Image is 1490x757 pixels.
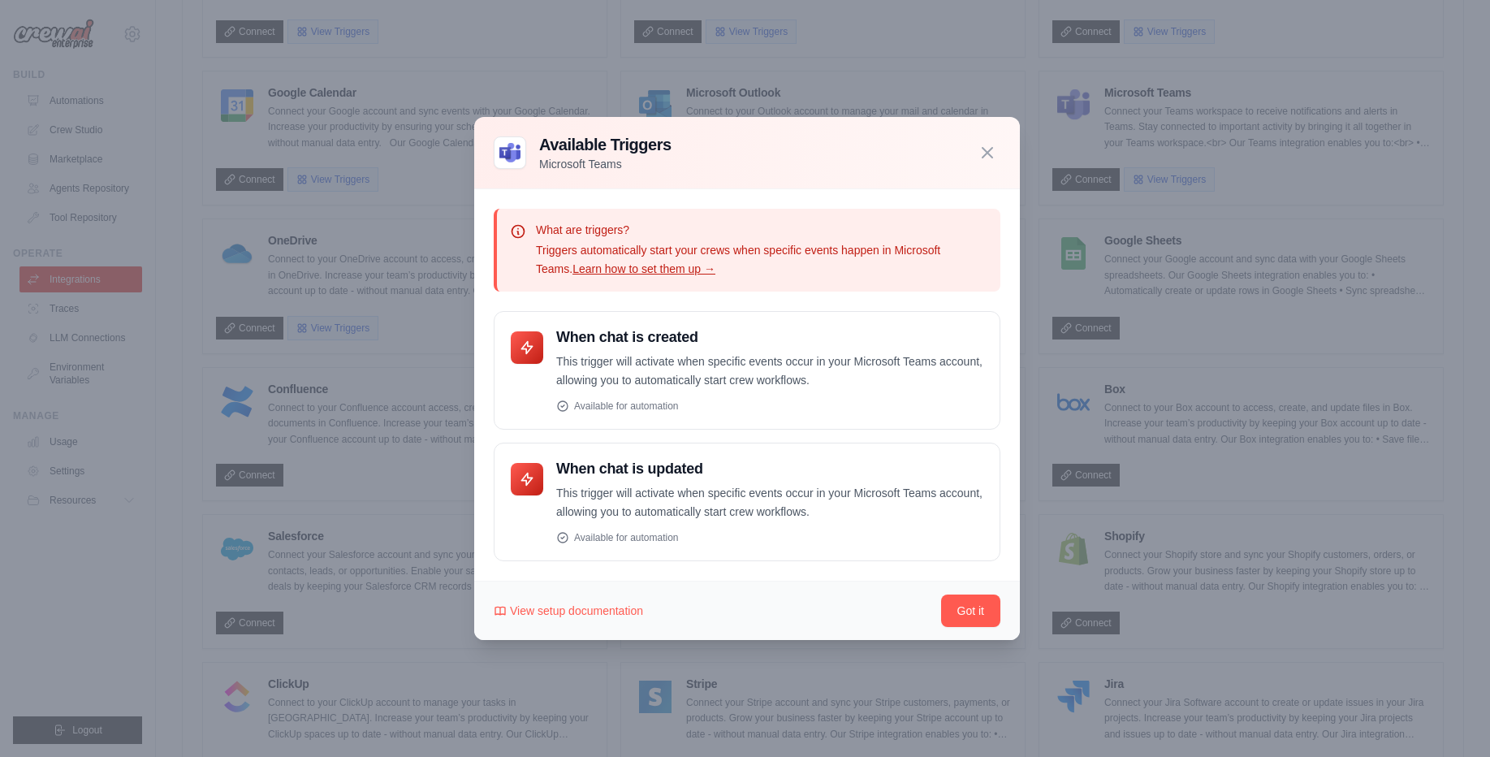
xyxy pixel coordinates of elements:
[556,484,983,521] p: This trigger will activate when specific events occur in your Microsoft Teams account, allowing y...
[556,531,983,544] div: Available for automation
[572,262,715,275] a: Learn how to set them up →
[536,222,987,238] p: What are triggers?
[556,460,983,478] h4: When chat is updated
[941,595,1000,627] button: Got it
[539,156,672,172] p: Microsoft Teams
[556,353,983,390] p: This trigger will activate when specific events occur in your Microsoft Teams account, allowing y...
[556,400,983,413] div: Available for automation
[536,241,987,279] p: Triggers automatically start your crews when specific events happen in Microsoft Teams.
[494,603,643,619] a: View setup documentation
[556,328,983,347] h4: When chat is created
[510,603,643,619] span: View setup documentation
[539,133,672,156] h3: Available Triggers
[494,136,526,169] img: Microsoft Teams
